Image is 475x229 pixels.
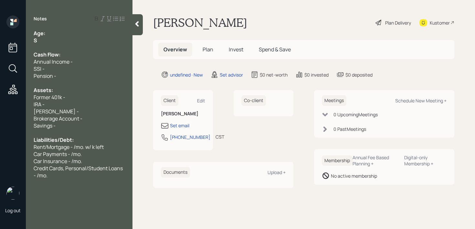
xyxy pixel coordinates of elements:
[34,16,47,22] label: Notes
[331,172,377,179] div: No active membership
[153,16,247,30] h1: [PERSON_NAME]
[6,187,19,200] img: retirable_logo.png
[229,46,243,53] span: Invest
[268,169,286,175] div: Upload +
[322,155,353,166] h6: Membership
[34,165,124,179] span: Credit Cards, Personal/Student Loans - /mo.
[34,51,60,58] span: Cash Flow:
[161,95,178,106] h6: Client
[241,95,266,106] h6: Co-client
[34,72,56,79] span: Pension -
[34,115,82,122] span: Brokerage Account -
[34,108,79,115] span: [PERSON_NAME] -
[34,136,74,143] span: Liabilities/Debt:
[170,134,210,141] div: [PHONE_NUMBER]
[170,122,189,129] div: Set email
[34,143,104,151] span: Rent/Mortgage - /mo. w/ k left
[164,46,187,53] span: Overview
[34,65,45,72] span: SSI -
[170,71,203,78] div: undefined · New
[203,46,213,53] span: Plan
[161,167,190,178] h6: Documents
[34,58,73,65] span: Annual Income -
[353,154,399,167] div: Annual Fee Based Planning +
[34,101,45,108] span: IRA -
[304,71,329,78] div: $0 invested
[34,37,37,44] span: S
[404,154,447,167] div: Digital-only Membership +
[333,111,378,118] div: 0 Upcoming Meeting s
[34,87,53,94] span: Assets:
[34,151,82,158] span: Car Payments - /mo.
[322,95,346,106] h6: Meetings
[345,71,373,78] div: $0 deposited
[34,122,56,129] span: Savings -
[34,158,82,165] span: Car Insurance - /mo.
[161,111,205,117] h6: [PERSON_NAME]
[430,19,450,26] div: Kustomer
[5,207,21,213] div: Log out
[197,98,205,104] div: Edit
[395,98,447,104] div: Schedule New Meeting +
[333,126,366,132] div: 0 Past Meeting s
[259,46,291,53] span: Spend & Save
[260,71,288,78] div: $0 net-worth
[385,19,411,26] div: Plan Delivery
[220,71,243,78] div: Set advisor
[34,94,65,101] span: Former 401k -
[34,30,45,37] span: Age:
[216,133,224,140] div: CST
